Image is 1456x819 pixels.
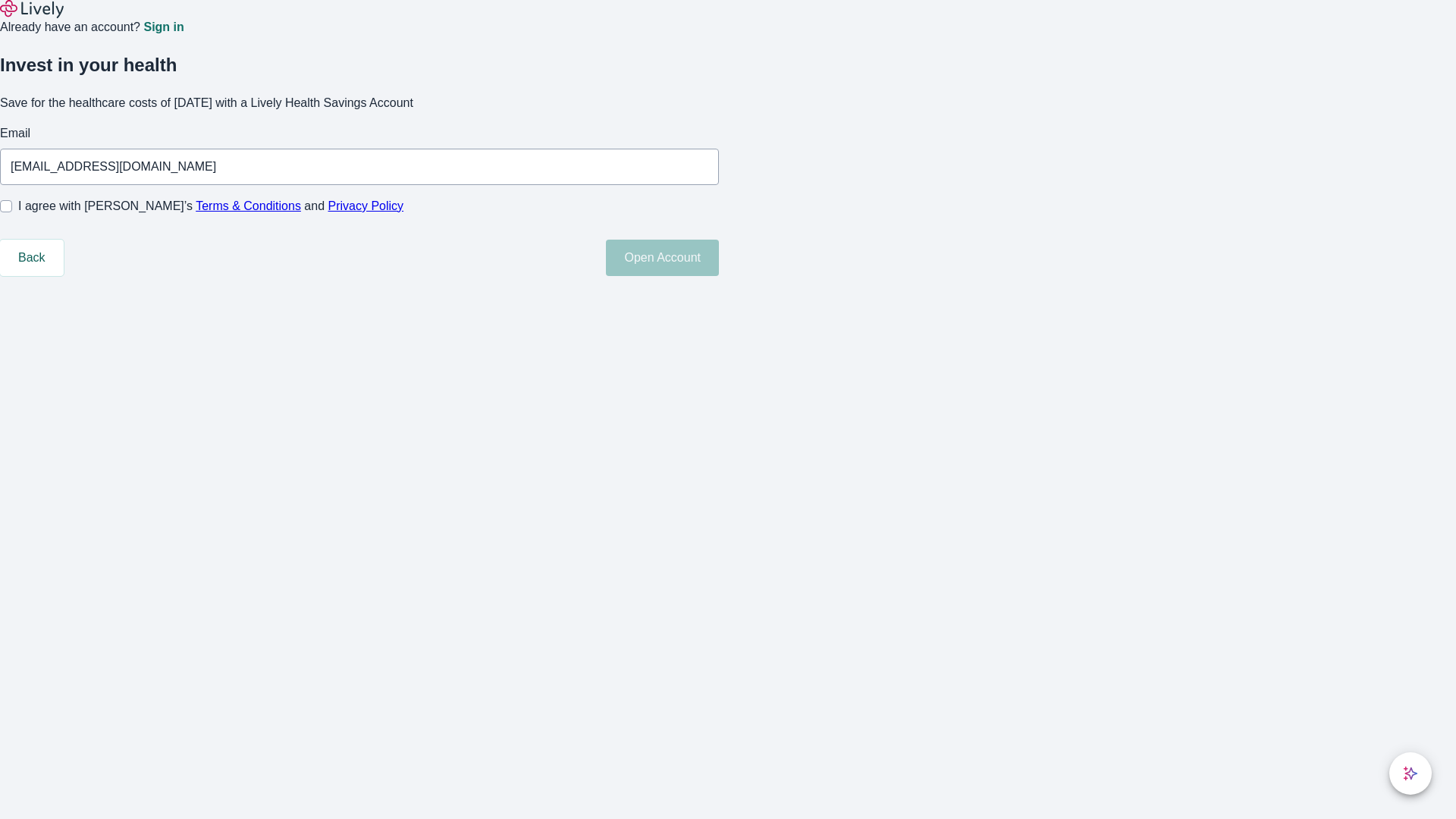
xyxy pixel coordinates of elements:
a: Sign in [143,21,184,33]
svg: Lively AI Assistant [1403,766,1418,781]
a: Terms & Conditions [196,199,301,212]
span: I agree with [PERSON_NAME]’s and [18,197,403,215]
button: chat [1389,752,1432,795]
a: Privacy Policy [328,199,404,212]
